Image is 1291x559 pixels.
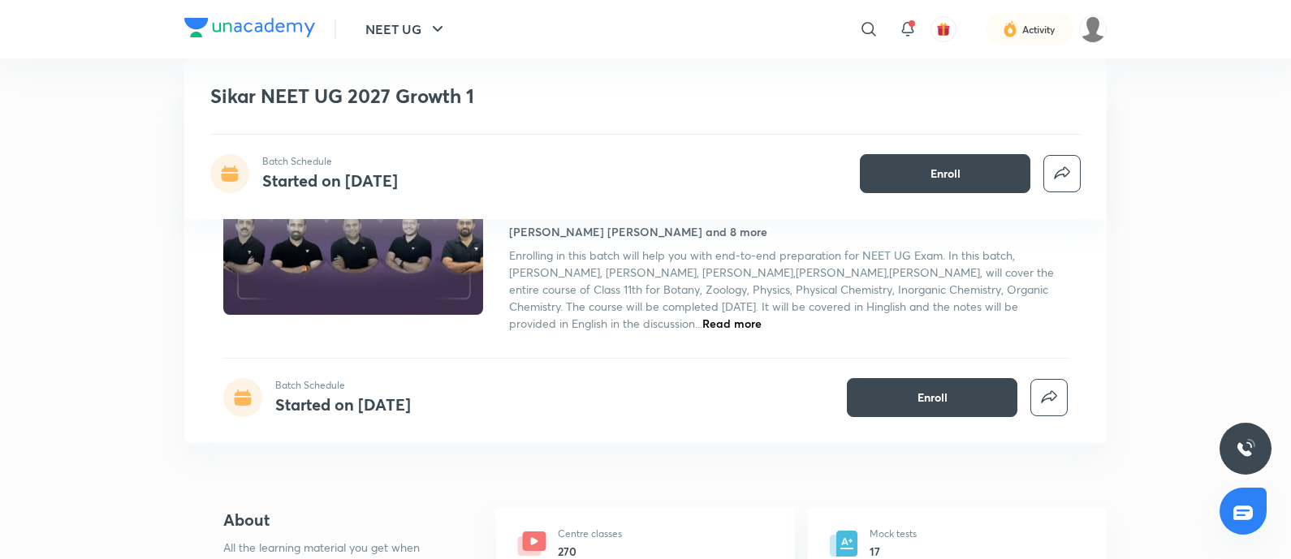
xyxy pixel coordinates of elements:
[936,22,951,37] img: avatar
[262,170,398,191] h4: Started on [DATE]
[918,389,948,406] span: Enroll
[1003,19,1017,39] img: activity
[509,247,1054,331] span: Enrolling in this batch will help you with end-to-end preparation for NEET UG Exam. In this batch...
[184,18,315,41] a: Company Logo
[210,84,846,108] h1: Sikar NEET UG 2027 Growth 1
[702,316,762,331] span: Read more
[930,166,961,182] span: Enroll
[262,154,398,169] p: Batch Schedule
[509,223,767,240] h4: [PERSON_NAME] [PERSON_NAME] and 8 more
[184,18,315,37] img: Company Logo
[1236,439,1255,458] img: ttu
[223,508,444,532] h4: About
[275,393,411,415] h4: Started on [DATE]
[930,16,956,42] button: avatar
[1079,15,1107,43] img: Gopal ram
[356,13,457,45] button: NEET UG
[870,527,917,541] p: Mock tests
[275,378,411,393] p: Batch Schedule
[221,167,486,316] img: Thumbnail
[558,527,622,541] p: Centre classes
[860,154,1030,193] button: Enroll
[847,378,1017,417] button: Enroll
